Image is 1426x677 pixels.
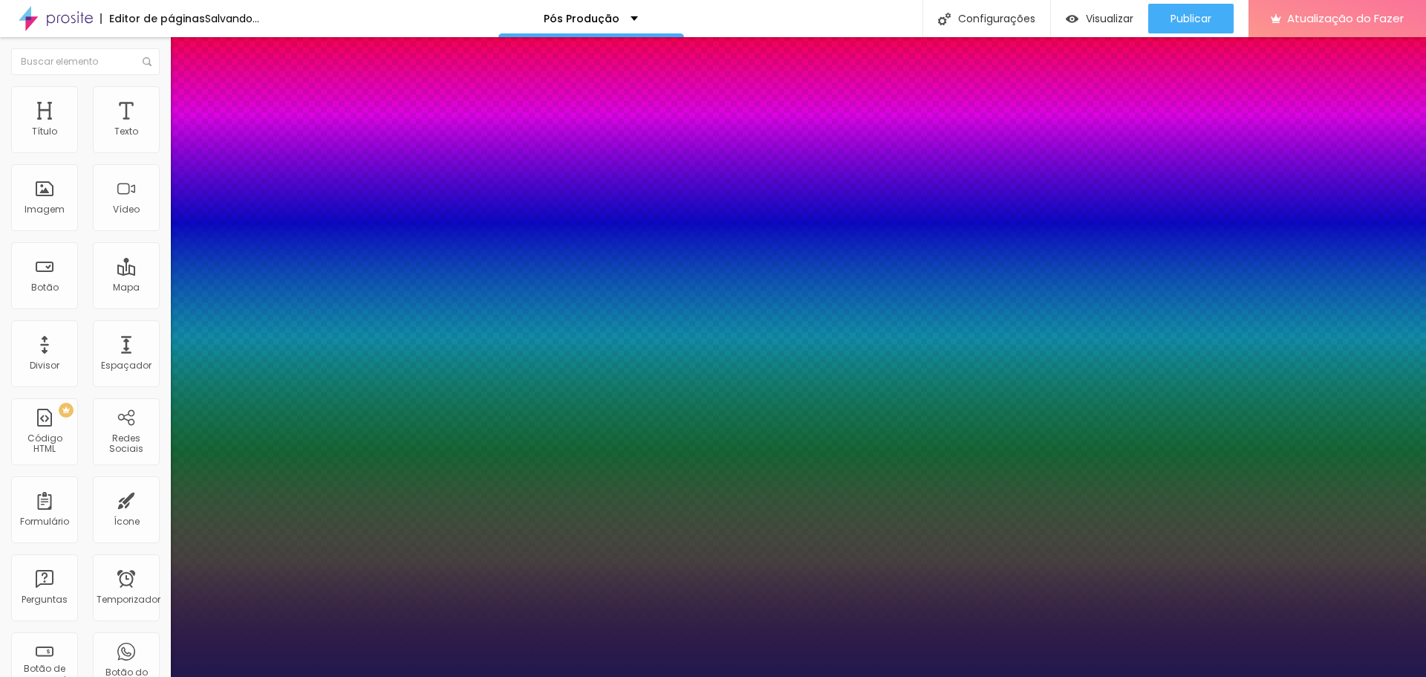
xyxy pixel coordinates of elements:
font: Código HTML [27,432,62,455]
img: view-1.svg [1066,13,1078,25]
font: Publicar [1171,11,1211,26]
img: Ícone [143,57,152,66]
font: Ícone [114,515,140,528]
font: Perguntas [22,593,68,606]
button: Publicar [1148,4,1234,33]
font: Texto [114,125,138,137]
font: Imagem [25,203,65,216]
font: Atualização do Fazer [1287,10,1404,26]
font: Redes Sociais [109,432,143,455]
font: Temporizador [97,593,160,606]
font: Mapa [113,281,140,294]
font: Editor de páginas [109,11,205,26]
div: Salvando... [205,13,259,24]
font: Botão [31,281,59,294]
button: Visualizar [1051,4,1148,33]
font: Título [32,125,57,137]
img: Ícone [938,13,951,25]
font: Espaçador [101,359,152,372]
font: Configurações [958,11,1035,26]
font: Divisor [30,359,59,372]
font: Visualizar [1086,11,1133,26]
input: Buscar elemento [11,48,160,75]
font: Vídeo [113,203,140,216]
font: Pós Produção [544,11,619,26]
font: Formulário [20,515,69,528]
